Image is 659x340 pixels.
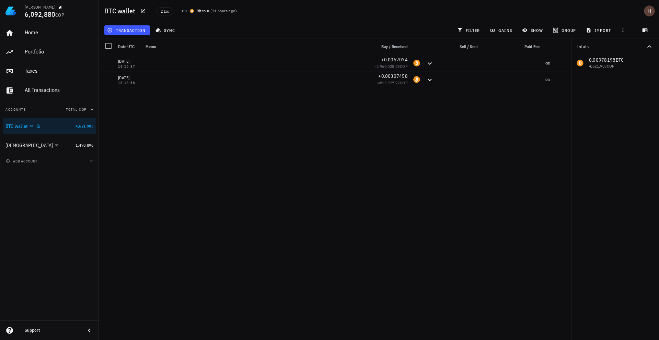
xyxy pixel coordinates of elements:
[3,25,96,41] a: Home
[374,64,408,69] span: ≈
[108,27,146,33] span: transaction
[523,27,543,33] span: show
[104,5,138,16] h1: BTC wallet
[25,328,80,333] div: Support
[3,82,96,99] a: All Transactions
[577,44,645,49] div: Totals
[118,58,140,65] div: [DATE]
[587,27,611,33] span: import
[66,107,86,112] span: Total COP
[143,38,367,55] div: Memo
[487,25,516,35] button: gains
[459,27,480,33] span: filter
[550,25,580,35] button: group
[76,123,93,129] span: 4,621,983
[104,25,150,35] button: transaction
[437,38,481,55] div: Sell / Sent
[381,57,408,63] span: +0.0067074
[25,87,93,93] div: All Transactions
[583,25,615,35] button: import
[3,44,96,60] a: Portfolio
[118,74,140,81] div: [DATE]
[153,25,180,35] button: sync
[454,25,484,35] button: filter
[378,73,408,79] span: +0.00307458
[118,44,135,49] span: Date UTC
[367,38,411,55] div: Buy / Received
[524,44,540,49] span: Paid Fee
[644,5,655,16] div: avatar
[3,101,96,118] button: AccountsTotal COP
[197,8,209,14] div: Bitcoin
[519,25,547,35] button: show
[5,123,28,129] div: BTC wallet
[5,143,53,148] div: [DEMOGRAPHIC_DATA]
[491,27,512,33] span: gains
[55,12,64,18] span: COP
[3,137,96,154] a: [DEMOGRAPHIC_DATA] 1,470,896
[161,8,169,15] span: 2 txs
[115,38,143,55] div: Date UTC
[413,76,420,83] div: BTC-icon
[210,8,237,14] span: ( )
[25,48,93,55] div: Portfolio
[413,60,420,66] div: BTC-icon
[571,38,659,55] button: Totals
[378,80,408,85] span: ≈
[118,65,140,68] div: 18:15:27
[5,5,16,16] img: LedgiFi
[25,68,93,74] div: Taxes
[3,63,96,80] a: Taxes
[377,64,400,69] span: 2,960,028.29
[76,143,93,148] span: 1,470,896
[25,29,93,36] div: Home
[3,118,96,134] a: BTC wallet 4,621,983
[212,8,235,13] span: 21 hours ago
[25,4,55,10] div: [PERSON_NAME]
[554,27,576,33] span: group
[146,44,156,49] span: Memo
[493,38,542,55] div: Paid Fee
[7,159,37,163] span: add account
[381,44,408,49] span: Buy / Received
[190,9,194,13] img: btc.svg
[157,27,175,33] span: sync
[400,80,408,85] span: COP
[118,81,140,85] div: 18:13:58
[460,44,478,49] span: Sell / Sent
[380,80,400,85] span: 813,927.22
[400,64,408,69] span: COP
[4,158,40,165] button: add account
[25,10,55,19] span: 6,092,880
